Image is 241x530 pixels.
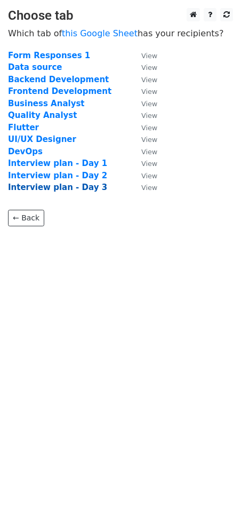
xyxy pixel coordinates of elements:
[131,110,157,120] a: View
[8,171,107,180] a: Interview plan - Day 2
[8,110,77,120] a: Quality Analyst
[141,52,157,60] small: View
[141,184,157,192] small: View
[188,479,241,530] iframe: Chat Widget
[141,100,157,108] small: View
[131,99,157,108] a: View
[8,75,109,84] a: Backend Development
[141,112,157,120] small: View
[131,62,157,72] a: View
[131,123,157,132] a: View
[141,64,157,72] small: View
[8,99,85,108] a: Business Analyst
[8,62,62,72] a: Data source
[8,51,90,60] a: Form Responses 1
[131,183,157,192] a: View
[141,124,157,132] small: View
[8,183,107,192] a: Interview plan - Day 3
[8,147,43,156] a: DevOps
[131,51,157,60] a: View
[8,135,76,144] a: UI/UX Designer
[141,136,157,144] small: View
[8,28,233,39] p: Which tab of has your recipients?
[131,159,157,168] a: View
[131,86,157,96] a: View
[8,8,233,23] h3: Choose tab
[8,159,107,168] a: Interview plan - Day 1
[131,135,157,144] a: View
[131,171,157,180] a: View
[62,28,138,38] a: this Google Sheet
[8,210,44,226] a: ← Back
[141,172,157,180] small: View
[141,160,157,168] small: View
[141,148,157,156] small: View
[141,76,157,84] small: View
[131,75,157,84] a: View
[141,88,157,96] small: View
[131,147,157,156] a: View
[8,123,39,132] a: Flutter
[8,86,111,96] a: Frontend Development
